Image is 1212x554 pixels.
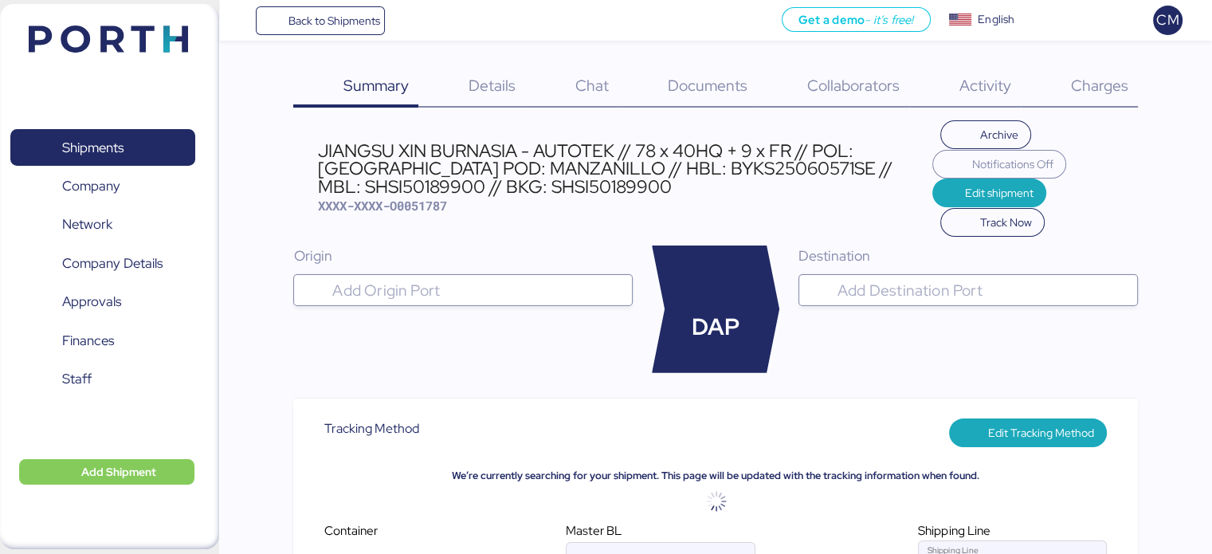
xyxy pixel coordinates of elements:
[932,179,1046,207] button: Edit shipment
[10,361,195,398] a: Staff
[10,323,195,360] a: Finances
[834,281,1131,300] input: Add Destination Port
[62,136,124,159] span: Shipments
[798,246,1138,266] div: Destination
[949,418,1107,447] button: Edit Tracking Method
[10,206,195,243] a: Network
[62,329,114,352] span: Finances
[62,175,120,198] span: Company
[324,522,378,539] span: Container
[62,252,163,275] span: Company Details
[940,208,1045,237] button: Track Now
[980,125,1018,144] span: Archive
[318,142,932,195] div: JIANGSU XIN BURNASIA - AUTOTEK // 78 x 40HQ + 9 x FR // POL: [GEOGRAPHIC_DATA] POD: MANZANILLO //...
[229,7,256,34] button: Menu
[256,6,386,35] a: Back to Shipments
[62,213,112,236] span: Network
[469,75,516,96] span: Details
[293,246,633,266] div: Origin
[62,290,121,313] span: Approvals
[972,155,1053,174] span: Notifications Off
[965,183,1034,202] span: Edit shipment
[566,522,622,539] span: Master BL
[318,198,447,214] span: XXXX-XXXX-O0051787
[988,423,1094,442] span: Edit Tracking Method
[304,458,1128,493] div: We’re currently searching for your shipment. This page will be updated with the tracking informat...
[668,75,747,96] span: Documents
[959,75,1011,96] span: Activity
[343,75,409,96] span: Summary
[62,367,92,391] span: Staff
[940,120,1031,149] button: Archive
[932,150,1066,179] button: Notifications Off
[978,11,1014,28] div: English
[980,213,1032,232] span: Track Now
[288,11,379,30] span: Back to Shipments
[10,129,195,166] a: Shipments
[19,459,194,485] button: Add Shipment
[1070,75,1128,96] span: Charges
[329,281,626,300] input: Add Origin Port
[692,310,739,344] span: DAP
[575,75,608,96] span: Chat
[807,75,900,96] span: Collaborators
[10,246,195,282] a: Company Details
[10,284,195,320] a: Approvals
[10,168,195,205] a: Company
[81,462,156,481] span: Add Shipment
[324,418,419,439] span: Tracking Method
[918,521,1107,540] div: Shipping Line
[1156,10,1179,30] span: CM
